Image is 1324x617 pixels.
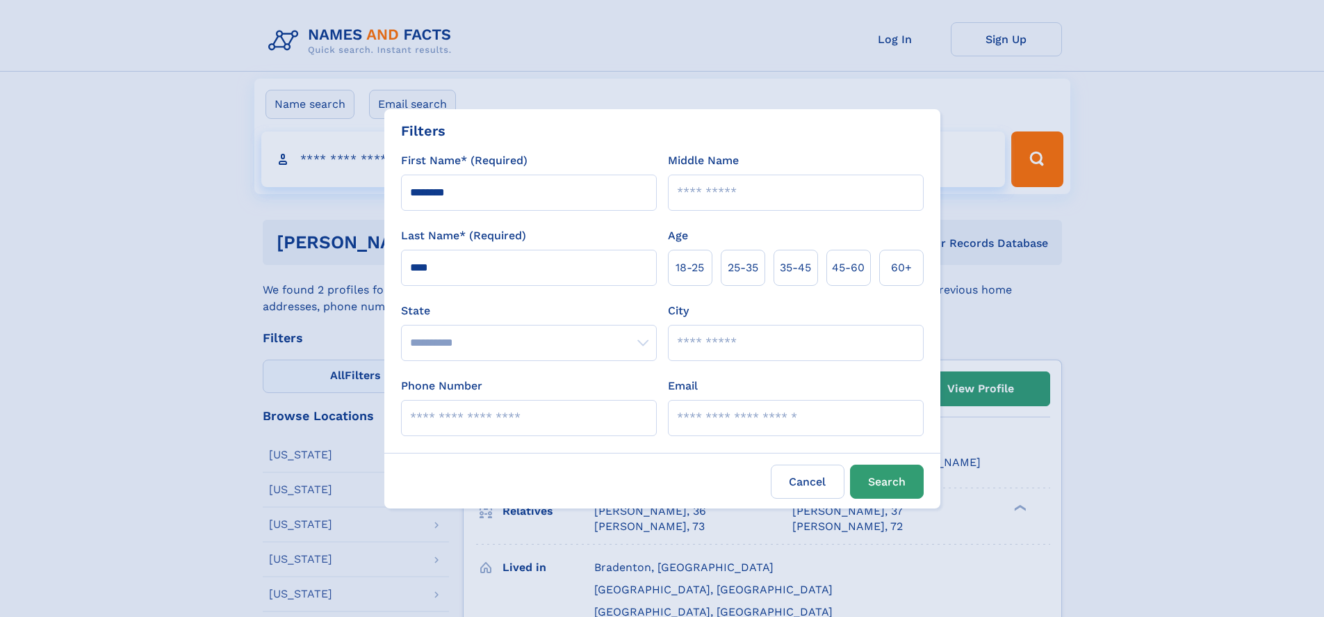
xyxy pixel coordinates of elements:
[401,227,526,244] label: Last Name* (Required)
[401,378,482,394] label: Phone Number
[401,152,528,169] label: First Name* (Required)
[668,303,689,319] label: City
[891,259,912,276] span: 60+
[668,378,698,394] label: Email
[832,259,865,276] span: 45‑60
[401,120,446,141] div: Filters
[771,465,844,499] label: Cancel
[401,303,657,319] label: State
[780,259,811,276] span: 35‑45
[728,259,758,276] span: 25‑35
[676,259,704,276] span: 18‑25
[668,227,688,244] label: Age
[850,465,924,499] button: Search
[668,152,739,169] label: Middle Name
